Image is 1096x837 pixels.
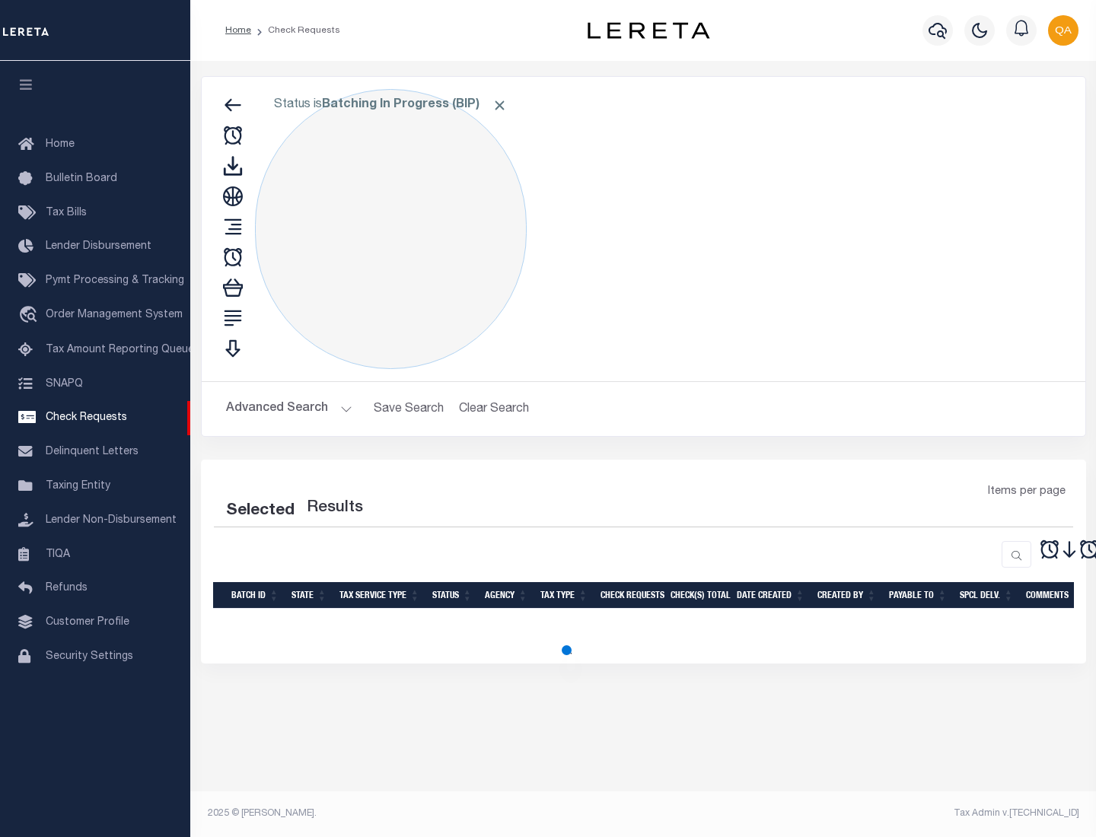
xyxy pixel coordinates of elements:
[954,582,1020,609] th: Spcl Delv.
[46,139,75,150] span: Home
[46,617,129,628] span: Customer Profile
[46,275,184,286] span: Pymt Processing & Tracking
[46,412,127,423] span: Check Requests
[594,582,664,609] th: Check Requests
[1020,582,1088,609] th: Comments
[226,499,295,524] div: Selected
[731,582,811,609] th: Date Created
[664,582,731,609] th: Check(s) Total
[1048,15,1078,46] img: svg+xml;base64,PHN2ZyB4bWxucz0iaHR0cDovL3d3dy53My5vcmcvMjAwMC9zdmciIHBvaW50ZXItZXZlbnRzPSJub25lIi...
[883,582,954,609] th: Payable To
[46,241,151,252] span: Lender Disbursement
[988,484,1066,501] span: Items per page
[333,582,426,609] th: Tax Service Type
[255,89,527,369] div: Click to Edit
[46,345,194,355] span: Tax Amount Reporting Queue
[46,549,70,559] span: TIQA
[285,582,333,609] th: State
[46,583,88,594] span: Refunds
[46,173,117,184] span: Bulletin Board
[46,447,139,457] span: Delinquent Letters
[46,208,87,218] span: Tax Bills
[18,306,43,326] i: travel_explore
[453,394,536,424] button: Clear Search
[492,97,508,113] span: Click to Remove
[225,26,251,35] a: Home
[46,310,183,320] span: Order Management System
[365,394,453,424] button: Save Search
[655,807,1079,820] div: Tax Admin v.[TECHNICAL_ID]
[46,481,110,492] span: Taxing Entity
[307,496,363,520] label: Results
[226,394,352,424] button: Advanced Search
[322,99,508,111] b: Batching In Progress (BIP)
[534,582,594,609] th: Tax Type
[46,651,133,662] span: Security Settings
[46,378,83,389] span: SNAPQ
[225,582,285,609] th: Batch Id
[196,807,644,820] div: 2025 © [PERSON_NAME].
[426,582,479,609] th: Status
[479,582,534,609] th: Agency
[46,515,177,526] span: Lender Non-Disbursement
[588,22,709,39] img: logo-dark.svg
[811,582,883,609] th: Created By
[251,24,340,37] li: Check Requests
